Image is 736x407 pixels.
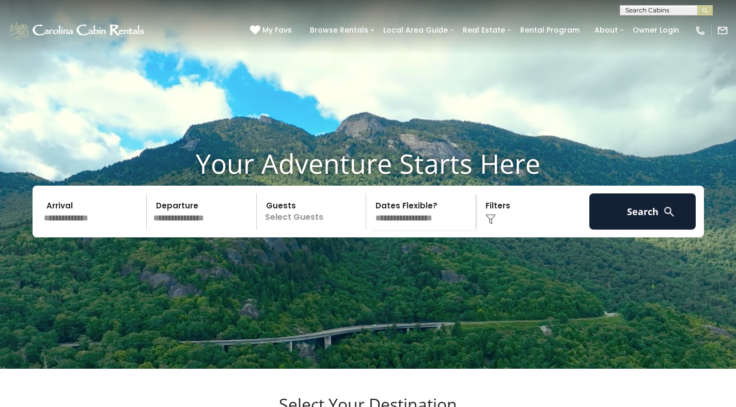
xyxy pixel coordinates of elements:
a: Browse Rentals [305,22,373,38]
button: Search [589,193,696,230]
p: Select Guests [260,193,366,230]
img: search-regular-white.png [663,205,676,218]
img: White-1-1-2.png [8,20,147,41]
h1: Your Adventure Starts Here [8,147,728,179]
a: Rental Program [515,22,585,38]
a: About [589,22,623,38]
a: My Favs [250,25,294,36]
a: Owner Login [628,22,684,38]
img: filter--v1.png [486,214,496,224]
a: Real Estate [458,22,510,38]
a: Local Area Guide [378,22,453,38]
img: phone-regular-white.png [695,25,706,36]
span: My Favs [262,25,292,36]
img: mail-regular-white.png [717,25,728,36]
